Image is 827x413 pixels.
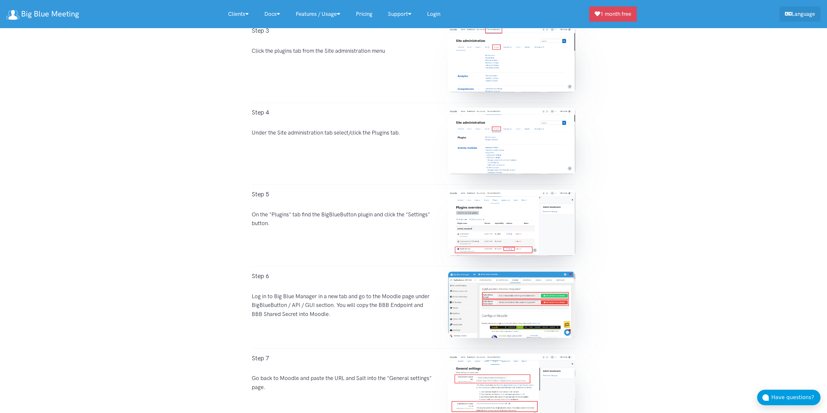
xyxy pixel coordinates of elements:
[6,7,79,21] a: Big Blue Meeting
[252,272,435,281] h4: Step 6
[252,190,435,199] h4: Step 5
[257,7,288,21] a: Docs
[288,7,348,21] a: Features / Usage
[380,7,419,21] a: Support
[348,7,380,21] a: Pricing
[245,108,442,179] div: Under the Site administration tab select/click the Plugins tab.
[448,108,575,174] img: moodle4-setup-4.png
[448,190,575,256] img: moodle4-setup-5.png
[252,26,435,35] h4: Step 3
[252,108,435,117] h4: Step 4
[448,26,575,92] img: moodle4-setup-3.png
[757,390,821,405] button: Have questions?
[771,393,821,402] div: Have questions?
[220,7,257,21] a: Clients
[245,26,442,97] div: Click the plugins tab from the Site administration menu
[779,6,821,22] a: Language
[245,272,442,343] div: Log in to Big Blue Manager in a new tab and go to the Moodle page under BigBlueButton / API / GUI...
[245,190,442,261] div: On the "Plugins" tab find the BigBlueButton plugin and click the "Settings" button.
[589,6,637,22] a: 1 month free
[6,10,19,20] img: logo
[252,354,435,363] h4: Step 7
[419,7,448,21] a: Login
[448,272,575,338] img: moodle4-setup-6.png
